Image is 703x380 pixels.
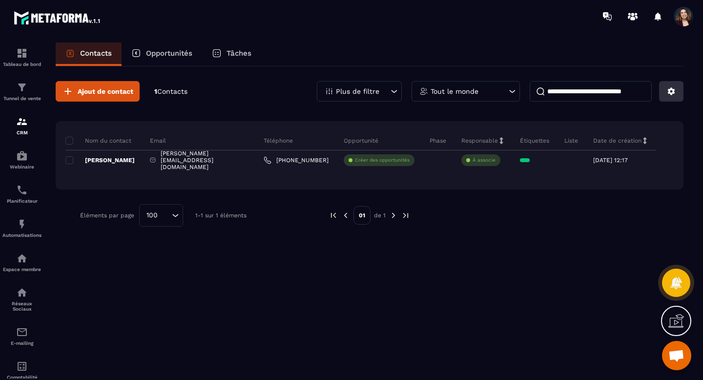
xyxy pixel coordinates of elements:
p: Espace membre [2,267,41,272]
img: next [401,211,410,220]
p: [DATE] 12:17 [593,157,628,164]
p: Tableau de bord [2,62,41,67]
a: Opportunités [122,42,202,66]
p: Plus de filtre [336,88,379,95]
p: Opportunités [146,49,192,58]
a: formationformationTunnel de vente [2,74,41,108]
img: automations [16,218,28,230]
a: automationsautomationsWebinaire [2,143,41,177]
span: Contacts [157,87,187,95]
img: social-network [16,287,28,298]
span: Ajout de contact [78,86,133,96]
input: Search for option [161,210,169,221]
a: Tâches [202,42,261,66]
button: Ajout de contact [56,81,140,102]
p: Webinaire [2,164,41,169]
img: formation [16,82,28,93]
a: schedulerschedulerPlanificateur [2,177,41,211]
img: automations [16,150,28,162]
a: emailemailE-mailing [2,319,41,353]
p: E-mailing [2,340,41,346]
p: À associe [473,157,496,164]
p: 01 [353,206,371,225]
p: Tunnel de vente [2,96,41,101]
img: scheduler [16,184,28,196]
a: formationformationCRM [2,108,41,143]
img: formation [16,116,28,127]
a: formationformationTableau de bord [2,40,41,74]
p: Phase [430,137,446,145]
p: Téléphone [264,137,293,145]
img: automations [16,253,28,264]
img: formation [16,47,28,59]
a: Contacts [56,42,122,66]
p: Tout le monde [431,88,478,95]
p: Email [150,137,166,145]
p: Éléments par page [80,212,134,219]
div: Search for option [139,204,183,227]
img: email [16,326,28,338]
p: Automatisations [2,232,41,238]
p: Étiquettes [520,137,549,145]
p: Créer des opportunités [355,157,410,164]
p: Responsable [461,137,498,145]
p: 1 [154,87,187,96]
p: Comptabilité [2,375,41,380]
a: automationsautomationsEspace membre [2,245,41,279]
p: Contacts [80,49,112,58]
img: prev [329,211,338,220]
p: de 1 [374,211,386,219]
p: Tâches [227,49,251,58]
p: Réseaux Sociaux [2,301,41,312]
a: [PHONE_NUMBER] [264,156,329,164]
a: social-networksocial-networkRéseaux Sociaux [2,279,41,319]
a: Ouvrir le chat [662,341,691,370]
img: logo [14,9,102,26]
img: accountant [16,360,28,372]
p: 1-1 sur 1 éléments [195,212,247,219]
p: Liste [564,137,578,145]
img: next [389,211,398,220]
span: 100 [143,210,161,221]
p: [PERSON_NAME] [65,156,135,164]
p: Planificateur [2,198,41,204]
p: Opportunité [344,137,378,145]
a: automationsautomationsAutomatisations [2,211,41,245]
p: Date de création [593,137,641,145]
p: Nom du contact [65,137,131,145]
p: CRM [2,130,41,135]
img: prev [341,211,350,220]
